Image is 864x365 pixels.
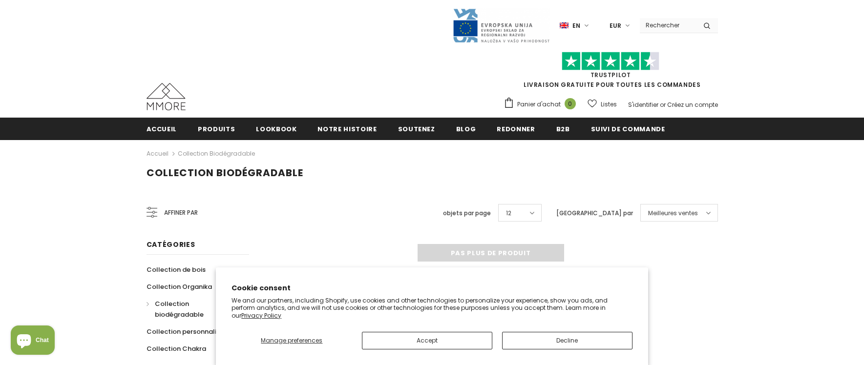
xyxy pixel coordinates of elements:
span: Collection biodégradable [147,166,303,180]
span: soutenez [398,124,435,134]
span: Listes [601,100,617,109]
span: Accueil [147,124,177,134]
span: Blog [456,124,476,134]
span: Redonner [497,124,535,134]
button: Decline [502,332,632,349]
a: Javni Razpis [452,21,550,29]
a: Accueil [147,118,177,140]
input: Search Site [640,18,696,32]
h2: Cookie consent [232,283,632,293]
span: or [660,101,666,109]
a: Accueil [147,148,169,160]
span: Meilleures ventes [648,208,698,218]
span: Panier d'achat [517,100,561,109]
a: Collection de bois [147,261,206,278]
a: TrustPilot [590,71,631,79]
a: Redonner [497,118,535,140]
a: Collection biodégradable [147,295,238,323]
span: 0 [565,98,576,109]
button: Accept [362,332,492,349]
a: Collection Organika [147,278,212,295]
a: Notre histoire [317,118,377,140]
img: Faites confiance aux étoiles pilotes [562,52,659,71]
a: Blog [456,118,476,140]
img: Javni Razpis [452,8,550,43]
span: 12 [506,208,511,218]
a: Créez un compte [667,101,718,109]
span: Collection de bois [147,265,206,274]
span: Suivi de commande [591,124,665,134]
a: Suivi de commande [591,118,665,140]
a: Collection biodégradable [178,149,255,158]
p: We and our partners, including Shopify, use cookies and other technologies to personalize your ex... [232,297,632,320]
button: Manage preferences [232,332,352,349]
span: Notre histoire [317,124,377,134]
span: Collection Chakra [147,344,206,353]
a: Panier d'achat 0 [504,97,581,112]
a: Listes [588,96,617,113]
span: Produits [198,124,235,134]
span: Collection personnalisée [147,327,228,336]
a: Produits [198,118,235,140]
a: S'identifier [628,101,658,109]
a: B2B [556,118,570,140]
span: Affiner par [164,207,198,218]
span: Collection Organika [147,282,212,291]
span: LIVRAISON GRATUITE POUR TOUTES LES COMMANDES [504,56,718,89]
a: soutenez [398,118,435,140]
span: Lookbook [256,124,296,134]
span: Collection biodégradable [155,299,204,319]
span: EUR [610,21,621,31]
label: objets par page [443,208,491,218]
span: Catégories [147,240,195,249]
inbox-online-store-chat: Shopify online store chat [8,325,58,357]
a: Lookbook [256,118,296,140]
span: en [572,21,580,31]
a: Collection personnalisée [147,323,228,340]
a: Privacy Policy [241,311,281,320]
a: Collection Chakra [147,340,206,357]
span: Manage preferences [261,336,322,345]
span: B2B [556,124,570,134]
img: Cas MMORE [147,83,186,110]
img: i-lang-1.png [560,21,569,30]
label: [GEOGRAPHIC_DATA] par [556,208,633,218]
